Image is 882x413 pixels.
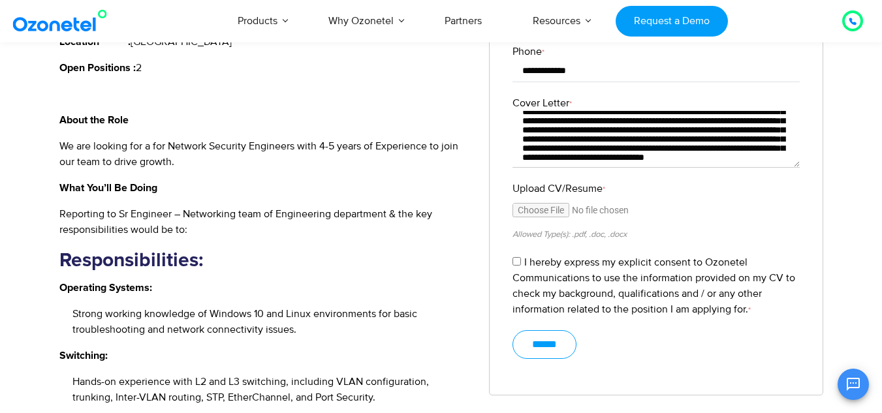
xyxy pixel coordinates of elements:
[59,60,470,76] p: 2
[59,183,157,193] strong: What You’ll Be Doing
[59,283,152,293] strong: Operating Systems:
[59,115,129,125] strong: About the Role
[59,206,470,237] p: Reporting to Sr Engineer – Networking team of Engineering department & the key responsibilities w...
[72,306,470,337] li: Strong working knowledge of Windows 10 and Linux environments for basic troubleshooting and netwo...
[59,63,136,73] strong: Open Positions :
[512,44,800,59] label: Phone
[512,256,795,316] label: I hereby express my explicit consent to Ozonetel Communications to use the information provided o...
[838,369,869,400] button: Open chat
[512,229,627,239] small: Allowed Type(s): .pdf, .doc, .docx
[616,6,727,37] a: Request a Demo
[512,181,800,196] label: Upload CV/Resume
[59,350,108,361] strong: Switching:
[512,95,800,111] label: Cover Letter
[59,251,203,270] strong: Responsibilities:
[72,374,470,405] li: Hands-on experience with L2 and L3 switching, including VLAN configuration, trunking, Inter-VLAN ...
[59,138,470,170] p: We are looking for a for Network Security Engineers with 4-5 years of Experience to join our team...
